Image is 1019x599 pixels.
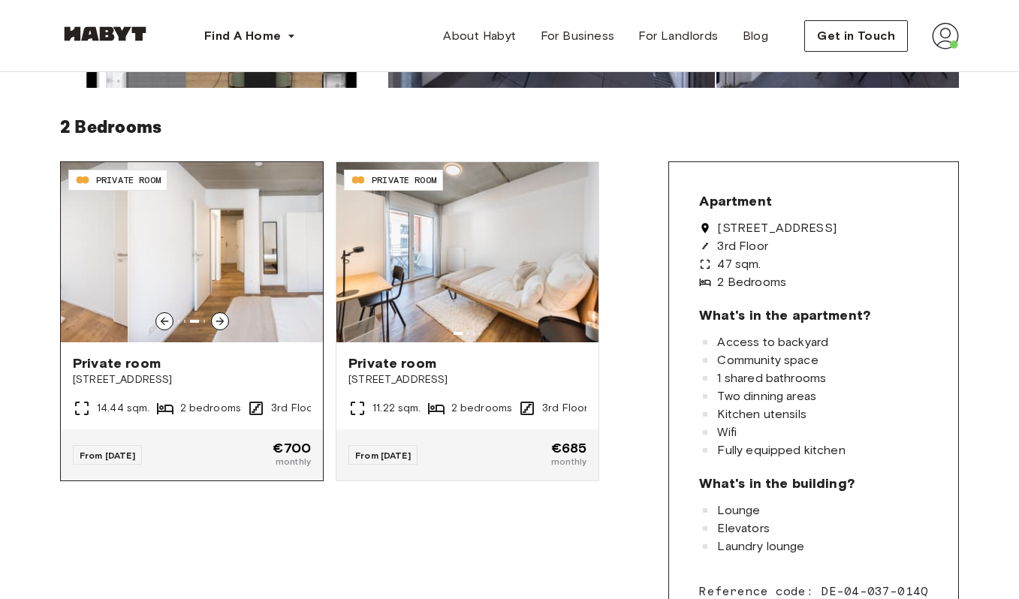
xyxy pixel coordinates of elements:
[551,441,587,455] span: €685
[180,401,242,416] span: 2 bedrooms
[348,354,586,372] span: Private room
[355,450,411,461] span: From [DATE]
[80,450,135,461] span: From [DATE]
[73,354,311,372] span: Private room
[128,162,390,342] img: Image of the room
[717,276,786,288] span: 2 Bedrooms
[626,21,730,51] a: For Landlords
[273,441,311,455] span: €700
[717,540,804,552] span: Laundry lounge
[372,401,421,416] span: 11.22 sqm.
[804,20,908,52] button: Get in Touch
[699,474,854,492] span: What's in the building?
[717,408,806,420] span: Kitchen utensils
[743,27,769,45] span: Blog
[336,162,598,342] img: Image of the room
[542,401,588,416] span: 3rd Floor
[551,455,587,468] span: monthly
[717,258,761,270] span: 47 sqm.
[60,112,959,143] h6: 2 Bedrooms
[336,162,598,480] a: PRIVATE ROOMImage of the roomPrivate room[STREET_ADDRESS]11.22 sqm.2 bedrooms3rd FloorFrom [DATE]...
[699,306,870,324] span: What's in the apartment?
[431,21,528,51] a: About Habyt
[529,21,627,51] a: For Business
[372,173,436,187] span: PRIVATE ROOM
[717,372,826,384] span: 1 shared bathrooms
[731,21,781,51] a: Blog
[192,21,308,51] button: Find A Home
[717,522,769,534] span: Elevators
[717,426,737,438] span: Wifi
[271,401,317,416] span: 3rd Floor
[348,372,586,387] span: [STREET_ADDRESS]
[817,27,895,45] span: Get in Touch
[699,192,771,210] span: Apartment
[97,401,150,416] span: 14.44 sqm.
[717,390,816,402] span: Two dinning areas
[73,372,311,387] span: [STREET_ADDRESS]
[443,27,516,45] span: About Habyt
[451,401,513,416] span: 2 bedrooms
[96,173,161,187] span: PRIVATE ROOM
[717,222,836,234] span: [STREET_ADDRESS]
[717,336,828,348] span: Access to backyard
[932,23,959,50] img: avatar
[61,162,323,480] a: PRIVATE ROOMPrivate room[STREET_ADDRESS]14.44 sqm.2 bedrooms3rd FloorFrom [DATE]€700monthly
[541,27,615,45] span: For Business
[204,27,281,45] span: Find A Home
[717,444,845,456] span: Fully equipped kitchen
[717,504,760,516] span: Lounge
[60,26,150,41] img: Habyt
[273,455,311,468] span: monthly
[638,27,718,45] span: For Landlords
[717,240,767,252] span: 3rd Floor
[717,354,818,366] span: Community space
